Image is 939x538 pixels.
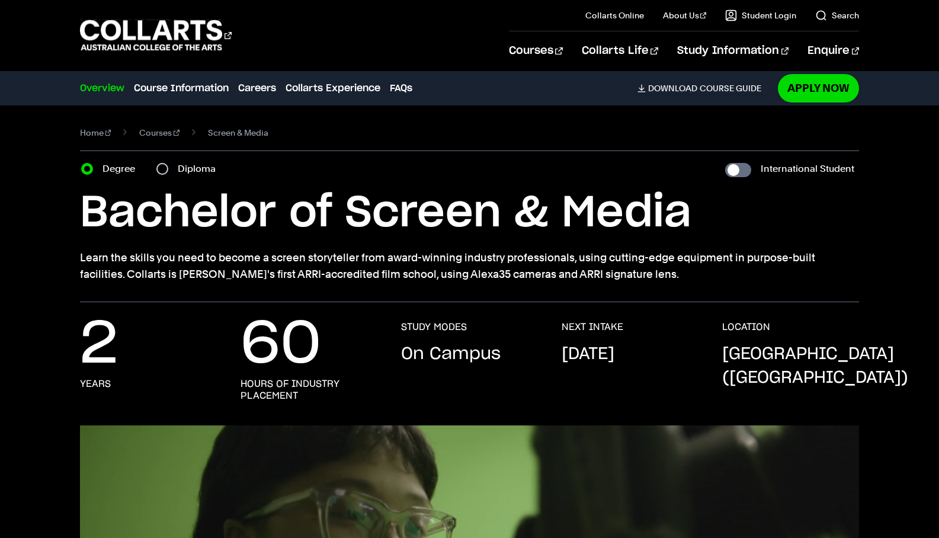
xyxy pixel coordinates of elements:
[102,161,142,177] label: Degree
[139,124,180,141] a: Courses
[585,9,644,21] a: Collarts Online
[80,321,118,369] p: 2
[722,321,770,333] h3: LOCATION
[178,161,223,177] label: Diploma
[80,18,232,52] div: Go to homepage
[401,342,501,366] p: On Campus
[238,81,276,95] a: Careers
[648,83,697,94] span: Download
[286,81,380,95] a: Collarts Experience
[241,378,377,402] h3: hours of industry placement
[208,124,268,141] span: Screen & Media
[241,321,321,369] p: 60
[401,321,467,333] h3: STUDY MODES
[582,31,658,71] a: Collarts Life
[80,249,860,283] p: Learn the skills you need to become a screen storyteller from award-winning industry professional...
[509,31,563,71] a: Courses
[390,81,412,95] a: FAQs
[80,378,111,390] h3: years
[562,342,614,366] p: [DATE]
[637,83,771,94] a: DownloadCourse Guide
[134,81,229,95] a: Course Information
[677,31,789,71] a: Study Information
[722,342,908,390] p: [GEOGRAPHIC_DATA] ([GEOGRAPHIC_DATA])
[815,9,859,21] a: Search
[807,31,859,71] a: Enquire
[778,74,859,102] a: Apply Now
[663,9,707,21] a: About Us
[725,9,796,21] a: Student Login
[562,321,623,333] h3: NEXT INTAKE
[80,124,111,141] a: Home
[80,187,860,240] h1: Bachelor of Screen & Media
[761,161,854,177] label: International Student
[80,81,124,95] a: Overview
